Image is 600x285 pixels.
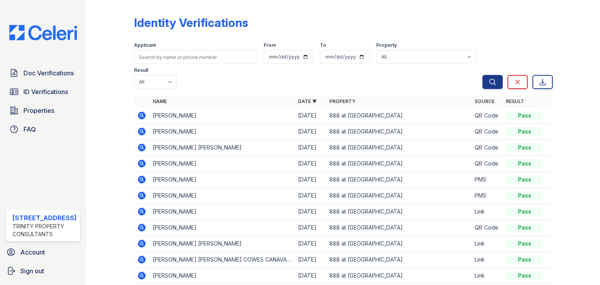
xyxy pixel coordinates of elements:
td: [PERSON_NAME] [150,124,295,140]
td: 888 at [GEOGRAPHIC_DATA] [326,188,471,204]
td: [DATE] [295,108,326,124]
a: Source [475,98,495,104]
div: Pass [506,192,543,199]
div: [STREET_ADDRESS] [12,213,77,223]
label: Result [134,67,148,73]
td: 888 at [GEOGRAPHIC_DATA] [326,124,471,140]
td: Link [471,236,503,252]
td: [DATE] [295,236,326,252]
td: 888 at [GEOGRAPHIC_DATA] [326,140,471,156]
span: ID Verifications [23,87,68,96]
div: Pass [506,128,543,135]
span: Properties [23,106,54,115]
a: Account [3,244,83,260]
td: QR Code [471,220,503,236]
span: Sign out [20,266,44,276]
td: 888 at [GEOGRAPHIC_DATA] [326,108,471,124]
a: Doc Verifications [6,65,80,81]
td: [PERSON_NAME] [150,268,295,284]
div: Pass [506,144,543,151]
div: Pass [506,256,543,264]
td: Link [471,252,503,268]
span: Doc Verifications [23,68,74,78]
td: PMS [471,188,503,204]
td: Link [471,268,503,284]
div: Pass [506,272,543,280]
td: QR Code [471,124,503,140]
div: Pass [506,240,543,248]
label: To [320,42,326,48]
div: Identity Verifications [134,16,248,30]
td: [DATE] [295,220,326,236]
a: Property [329,98,355,104]
td: [PERSON_NAME] [150,108,295,124]
td: [DATE] [295,268,326,284]
td: [PERSON_NAME] [PERSON_NAME] [150,140,295,156]
label: Property [376,42,397,48]
span: Account [20,248,45,257]
a: Properties [6,103,80,118]
td: [PERSON_NAME] [150,220,295,236]
td: [PERSON_NAME] [150,172,295,188]
td: [DATE] [295,124,326,140]
td: [DATE] [295,252,326,268]
td: [PERSON_NAME] [PERSON_NAME] COWES CANAVAGGIO [150,252,295,268]
td: QR Code [471,108,503,124]
span: FAQ [23,125,36,134]
td: [DATE] [295,156,326,172]
td: 888 at [GEOGRAPHIC_DATA] [326,236,471,252]
a: Date ▼ [298,98,317,104]
td: 888 at [GEOGRAPHIC_DATA] [326,156,471,172]
td: [PERSON_NAME] [150,204,295,220]
td: [DATE] [295,140,326,156]
a: FAQ [6,121,80,137]
td: PMS [471,172,503,188]
td: [PERSON_NAME] [150,188,295,204]
label: Applicant [134,42,156,48]
img: CE_Logo_Blue-a8612792a0a2168367f1c8372b55b34899dd931a85d93a1a3d3e32e68fde9ad4.png [3,25,83,40]
div: Pass [506,176,543,183]
div: Trinity Property Consultants [12,223,77,238]
td: 888 at [GEOGRAPHIC_DATA] [326,220,471,236]
a: Name [153,98,167,104]
td: QR Code [471,140,503,156]
td: [PERSON_NAME] [PERSON_NAME] [150,236,295,252]
div: Pass [506,112,543,119]
td: 888 at [GEOGRAPHIC_DATA] [326,252,471,268]
td: [DATE] [295,172,326,188]
input: Search by name or phone number [134,50,257,64]
td: 888 at [GEOGRAPHIC_DATA] [326,268,471,284]
div: Pass [506,160,543,167]
td: [DATE] [295,204,326,220]
div: Pass [506,224,543,232]
td: 888 at [GEOGRAPHIC_DATA] [326,172,471,188]
td: QR Code [471,156,503,172]
td: [DATE] [295,188,326,204]
div: Pass [506,208,543,216]
td: 888 at [GEOGRAPHIC_DATA] [326,204,471,220]
td: [PERSON_NAME] [150,156,295,172]
a: Sign out [3,263,83,279]
td: Link [471,204,503,220]
a: ID Verifications [6,84,80,100]
label: From [264,42,276,48]
a: Result [506,98,524,104]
